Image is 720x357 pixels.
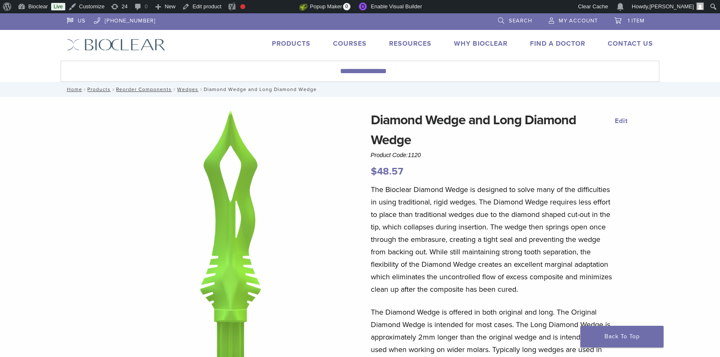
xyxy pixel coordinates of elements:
a: Reorder Components [116,86,172,92]
a: Resources [389,39,432,48]
img: Views over 48 hours. Click for more Jetpack Stats. [253,2,299,12]
span: / [198,87,204,91]
a: Products [87,86,111,92]
span: 0 [343,3,350,10]
p: The Bioclear Diamond Wedge is designed to solve many of the difficulties in using traditional, ri... [371,183,615,295]
a: Why Bioclear [454,39,508,48]
span: My Account [559,17,598,24]
a: Back To Top [580,326,663,347]
a: Products [272,39,311,48]
a: US [67,13,86,26]
img: Bioclear [67,39,165,51]
a: [PHONE_NUMBER] [94,13,155,26]
h1: Diamond Wedge and Long Diamond Wedge [371,110,615,150]
a: Home [64,86,82,92]
a: Wedges [177,86,198,92]
a: Find A Doctor [530,39,585,48]
span: Search [509,17,532,24]
span: $ [371,165,377,177]
a: Live [51,3,65,10]
span: / [111,87,116,91]
span: / [82,87,87,91]
bdi: 48.57 [371,165,403,177]
span: [PERSON_NAME] [649,3,694,10]
span: 1120 [408,152,421,158]
span: / [172,87,177,91]
a: My Account [549,13,598,26]
a: Contact Us [608,39,653,48]
span: Product Code: [371,152,421,158]
nav: Diamond Wedge and Long Diamond Wedge [61,82,659,97]
span: 1 item [628,17,645,24]
a: 1 item [614,13,645,26]
a: Edit [615,117,628,125]
a: Search [498,13,532,26]
a: Courses [333,39,367,48]
div: Focus keyphrase not set [240,4,245,9]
